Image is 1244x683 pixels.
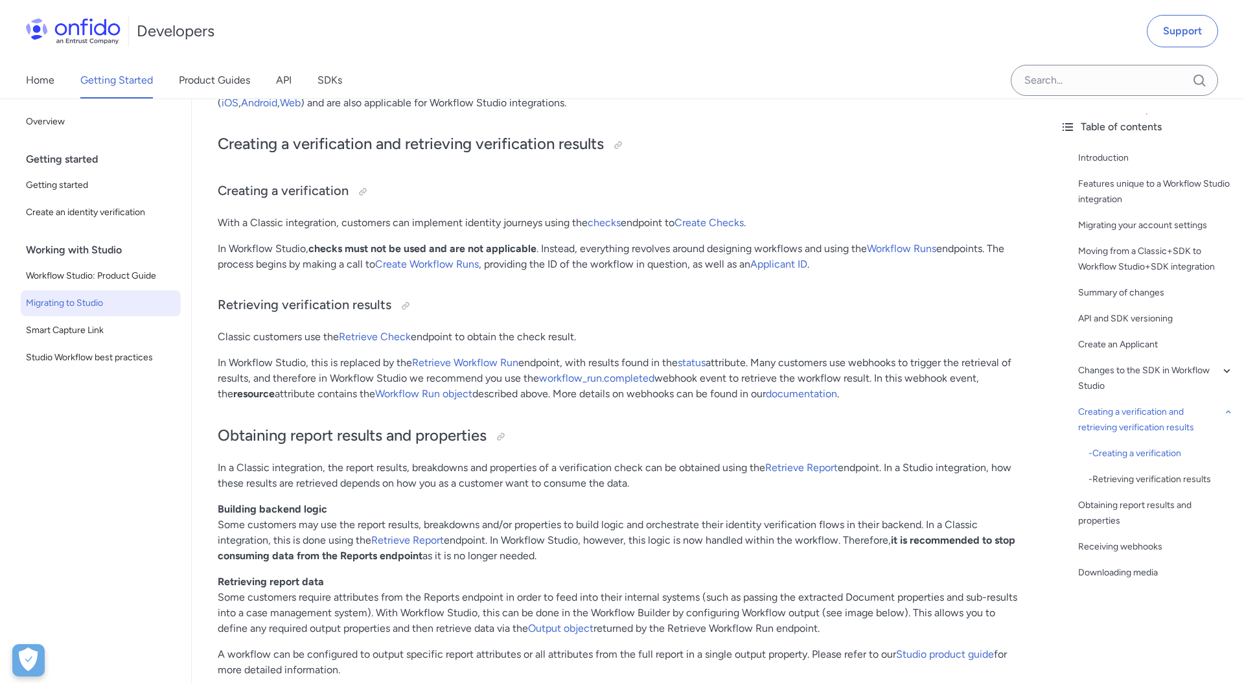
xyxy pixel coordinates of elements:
[1088,472,1234,487] a: -Retrieving verification results
[1060,119,1234,135] div: Table of contents
[317,62,342,98] a: SDKs
[137,21,214,41] h1: Developers
[276,62,292,98] a: API
[21,263,181,289] a: Workflow Studio: Product Guide
[375,258,479,270] a: Create Workflow Runs
[375,388,472,400] a: Workflow Run object
[179,62,250,98] a: Product Guides
[588,216,621,229] a: checks
[674,216,744,229] a: Create Checks
[528,622,593,634] a: Output object
[21,200,181,226] a: Create an identity verification
[1078,565,1234,581] a: Downloading media
[218,575,324,588] strong: Retrieving report data
[765,461,838,474] a: Retrieve Report
[1088,446,1234,461] div: - Creating a verification
[218,215,1024,231] p: With a Classic integration, customers can implement identity journeys using the endpoint to .
[339,330,411,343] a: Retrieve Check
[21,109,181,135] a: Overview
[26,237,186,263] div: Working with Studio
[1011,65,1218,96] input: Onfido search input field
[1078,218,1234,233] a: Migrating your account settings
[1088,446,1234,461] a: -Creating a verification
[1078,244,1234,275] a: Moving from a Classic+SDK to Workflow Studio+SDK integration
[1078,176,1234,207] a: Features unique to a Workflow Studio integration
[280,97,301,109] a: Web
[218,647,1024,678] p: A workflow can be configured to output specific report attributes or all attributes from the full...
[1078,539,1234,555] a: Receiving webhooks
[26,114,176,130] span: Overview
[1088,472,1234,487] div: - Retrieving verification results
[26,18,121,44] img: Onfido Logo
[218,295,1024,316] h3: Retrieving verification results
[539,372,654,384] a: workflow_run.completed
[218,133,1024,156] h2: Creating a verification and retrieving verification results
[21,345,181,371] a: Studio Workflow best practices
[867,242,936,255] a: Workflow Runs
[218,355,1024,402] p: In Workflow Studio, this is replaced by the endpoint, with results found in the attribute. Many c...
[218,329,1024,345] p: Classic customers use the endpoint to obtain the check result.
[896,648,994,660] a: Studio product guide
[21,318,181,343] a: Smart Capture Link
[26,295,176,311] span: Migrating to Studio
[766,388,837,400] a: documentation
[218,425,1024,447] h2: Obtaining report results and properties
[371,534,444,546] a: Retrieve Report
[26,62,54,98] a: Home
[222,97,238,109] a: iOS
[218,574,1024,636] p: Some customers require attributes from the Reports endpoint in order to feed into their internal ...
[26,146,186,172] div: Getting started
[26,178,176,193] span: Getting started
[1078,150,1234,166] a: Introduction
[1078,363,1234,394] a: Changes to the SDK in Workflow Studio
[241,97,277,109] a: Android
[12,644,45,677] button: Open Preferences
[1147,15,1218,47] a: Support
[26,323,176,338] span: Smart Capture Link
[1078,311,1234,327] a: API and SDK versioning
[26,350,176,365] span: Studio Workflow best practices
[26,205,176,220] span: Create an identity verification
[308,242,536,255] strong: checks must not be used and are not applicable
[1078,285,1234,301] a: Summary of changes
[1078,337,1234,353] a: Create an Applicant
[218,503,327,515] strong: Building backend logic
[678,356,706,369] a: status
[12,644,45,677] div: Cookie Preferences
[1078,404,1234,435] a: Creating a verification and retrieving verification results
[218,460,1024,491] p: In a Classic integration, the report results, breakdowns and properties of a verification check c...
[21,172,181,198] a: Getting started
[412,356,518,369] a: Retrieve Workflow Run
[750,258,807,270] a: Applicant ID
[80,62,153,98] a: Getting Started
[26,268,176,284] span: Workflow Studio: Product Guide
[218,241,1024,272] p: In Workflow Studio, . Instead, everything revolves around designing workflows and using the endpo...
[1078,498,1234,529] a: Obtaining report results and properties
[21,290,181,316] a: Migrating to Studio
[218,502,1024,564] p: Some customers may use the report results, breakdowns and/or properties to build logic and orches...
[233,388,275,400] strong: resource
[218,181,1024,202] h3: Creating a verification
